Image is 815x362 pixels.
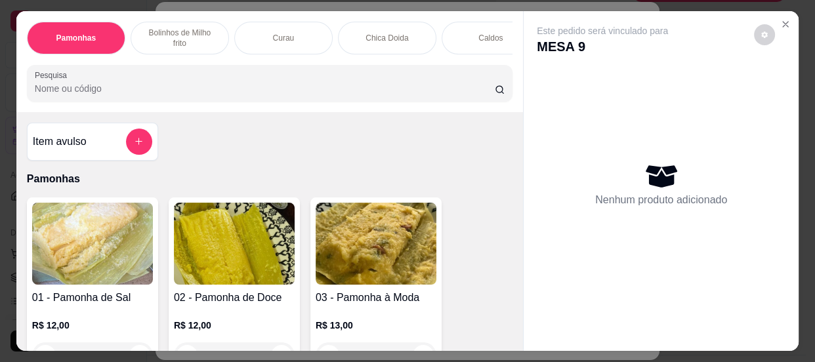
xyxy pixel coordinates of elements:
p: Caldos [478,33,503,43]
p: Pamonhas [27,171,512,187]
button: Close [775,14,796,35]
p: Nenhum produto adicionado [595,192,727,208]
p: R$ 12,00 [174,319,295,332]
button: decrease-product-quantity [754,24,775,45]
p: MESA 9 [537,37,668,56]
p: R$ 12,00 [32,319,153,332]
img: product-image [316,203,436,285]
p: Curau [273,33,295,43]
button: add-separate-item [126,129,152,155]
img: product-image [32,203,153,285]
p: Chica Doida [366,33,408,43]
p: R$ 13,00 [316,319,436,332]
h4: 03 - Pamonha à Moda [316,290,436,306]
h4: 01 - Pamonha de Sal [32,290,153,306]
p: Bolinhos de Milho frito [142,28,218,49]
h4: Item avulso [33,134,87,150]
p: Pamonhas [56,33,96,43]
p: Este pedido será vinculado para [537,24,668,37]
h4: 02 - Pamonha de Doce [174,290,295,306]
label: Pesquisa [35,70,72,81]
img: product-image [174,203,295,285]
input: Pesquisa [35,82,495,95]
